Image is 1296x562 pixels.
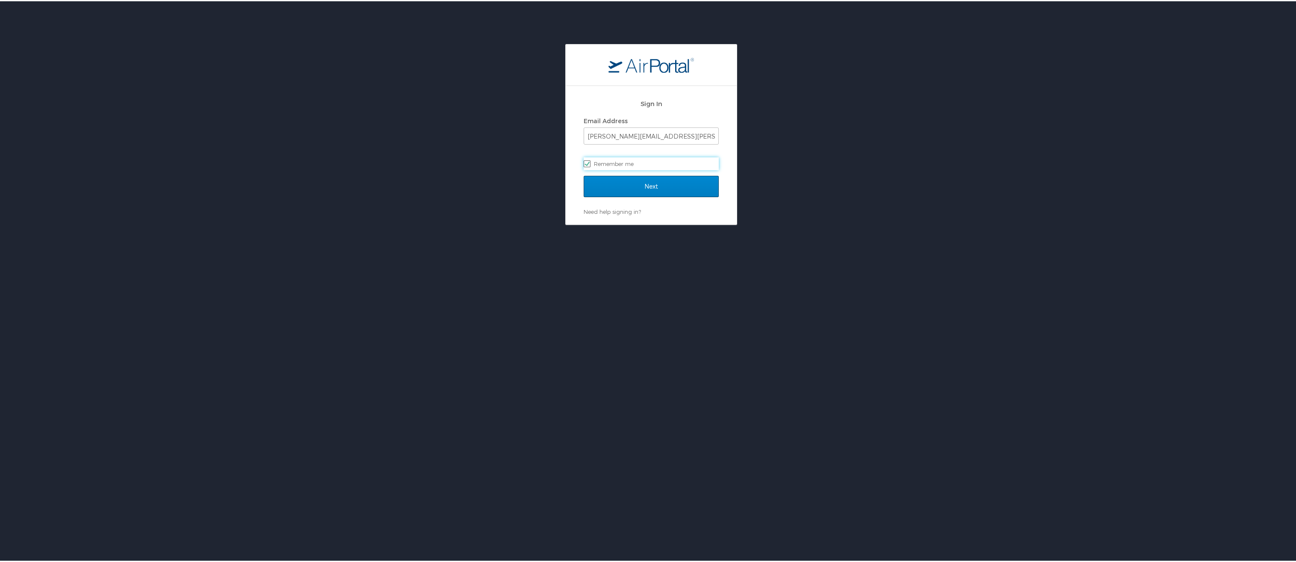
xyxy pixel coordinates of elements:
[584,175,719,196] input: Next
[584,98,719,107] h2: Sign In
[584,116,628,123] label: Email Address
[584,207,641,214] a: Need help signing in?
[584,156,719,169] label: Remember me
[608,56,694,71] img: logo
